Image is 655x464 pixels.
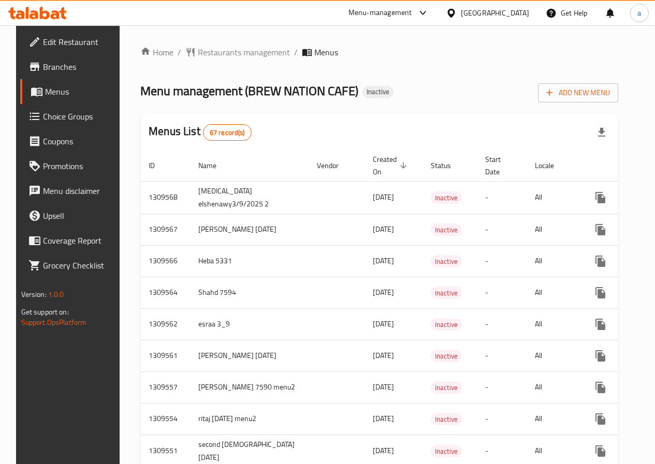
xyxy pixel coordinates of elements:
[431,318,462,331] div: Inactive
[527,403,580,435] td: All
[613,280,638,305] button: Change Status
[613,343,638,368] button: Change Status
[613,249,638,274] button: Change Status
[140,245,190,277] td: 1309566
[198,46,290,58] span: Restaurants management
[431,192,462,204] span: Inactive
[527,214,580,245] td: All
[140,340,190,371] td: 1309561
[140,277,190,308] td: 1309564
[477,214,527,245] td: -
[373,190,394,204] span: [DATE]
[431,445,462,457] span: Inactive
[431,159,464,172] span: Status
[477,181,527,214] td: -
[140,371,190,403] td: 1309557
[588,249,613,274] button: more
[431,287,462,299] span: Inactive
[20,129,125,154] a: Coupons
[43,234,117,247] span: Coverage Report
[48,288,64,301] span: 1.0.0
[477,308,527,340] td: -
[140,214,190,245] td: 1309567
[431,256,462,267] span: Inactive
[431,382,462,394] span: Inactive
[373,349,394,362] span: [DATE]
[198,159,230,172] span: Name
[431,413,462,425] span: Inactive
[527,277,580,308] td: All
[588,439,613,463] button: more
[588,407,613,431] button: more
[373,254,394,267] span: [DATE]
[20,228,125,253] a: Coverage Report
[362,86,394,98] div: Inactive
[588,312,613,337] button: more
[20,203,125,228] a: Upsell
[149,159,168,172] span: ID
[477,340,527,371] td: -
[373,380,394,394] span: [DATE]
[21,305,69,319] span: Get support on:
[477,403,527,435] td: -
[431,255,462,267] div: Inactive
[21,316,87,329] a: Support.OpsPlatform
[20,253,125,278] a: Grocery Checklist
[373,412,394,425] span: [DATE]
[613,375,638,400] button: Change Status
[190,245,309,277] td: Heba 5331
[373,317,394,331] span: [DATE]
[43,160,117,172] span: Promotions
[140,46,173,58] a: Home
[588,343,613,368] button: more
[588,375,613,400] button: more
[178,46,181,58] li: /
[538,83,618,102] button: Add New Menu
[140,181,190,214] td: 1309568
[43,209,117,222] span: Upsell
[527,371,580,403] td: All
[190,308,309,340] td: esraa 3_9
[43,110,117,123] span: Choice Groups
[613,185,638,210] button: Change Status
[477,277,527,308] td: -
[185,46,290,58] a: Restaurants management
[613,439,638,463] button: Change Status
[546,86,610,99] span: Add New Menu
[140,46,618,58] nav: breadcrumb
[527,181,580,214] td: All
[43,185,117,197] span: Menu disclaimer
[190,214,309,245] td: [PERSON_NAME] [DATE]
[477,371,527,403] td: -
[613,312,638,337] button: Change Status
[190,403,309,435] td: ritaj [DATE] menu2
[348,7,412,19] div: Menu-management
[20,79,125,104] a: Menus
[527,308,580,340] td: All
[431,350,462,362] div: Inactive
[43,135,117,147] span: Coupons
[43,61,117,73] span: Branches
[362,87,394,96] span: Inactive
[477,245,527,277] td: -
[190,371,309,403] td: [PERSON_NAME] 7590 menu2
[149,124,251,141] h2: Menus List
[588,217,613,242] button: more
[21,288,47,301] span: Version:
[190,277,309,308] td: Shahd 7594
[431,191,462,204] div: Inactive
[461,7,529,19] div: [GEOGRAPHIC_DATA]
[190,340,309,371] td: [PERSON_NAME] [DATE]
[203,128,251,138] span: 67 record(s)
[45,85,117,98] span: Menus
[431,381,462,394] div: Inactive
[190,181,309,214] td: [MEDICAL_DATA] elshenawy3/9/2025 2
[373,286,394,299] span: [DATE]
[373,153,410,178] span: Created On
[431,319,462,331] span: Inactive
[431,224,462,236] span: Inactive
[637,7,641,19] span: a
